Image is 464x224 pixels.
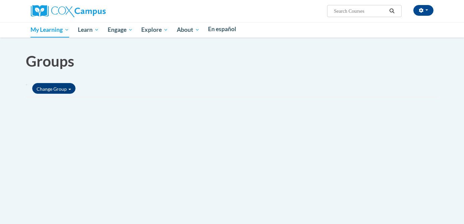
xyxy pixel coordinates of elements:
span: Explore [141,26,168,34]
span: Engage [108,26,133,34]
span: En español [208,25,236,32]
a: My Learning [27,22,74,38]
span: Learn [78,26,99,34]
button: Account Settings [413,5,433,16]
i:  [389,9,395,14]
a: Engage [103,22,137,38]
a: En español [204,22,241,36]
img: Cox Campus [31,5,106,17]
span: About [177,26,200,34]
a: Learn [73,22,103,38]
a: Explore [137,22,172,38]
a: Change Group [32,83,75,94]
div: Main menu [21,22,444,38]
input: Search Courses [333,7,387,15]
a: Cox Campus [31,8,106,13]
a: About [172,22,204,38]
span: Groups [26,52,74,70]
button: Search [387,7,397,15]
span: My Learning [31,26,69,34]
